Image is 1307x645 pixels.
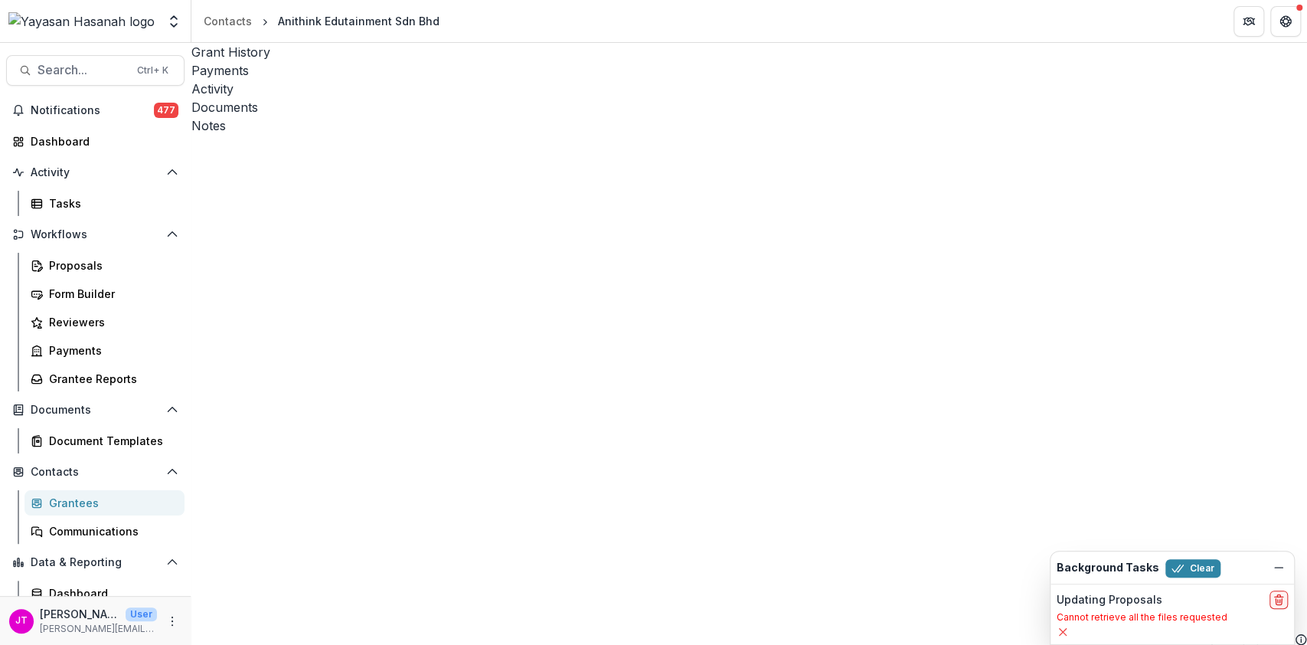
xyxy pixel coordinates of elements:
button: Open Documents [6,398,185,422]
a: Dashboard [25,581,185,606]
div: Form Builder [49,286,172,302]
p: [PERSON_NAME][EMAIL_ADDRESS][DOMAIN_NAME] [40,622,157,636]
a: Communications [25,519,185,544]
button: Open Data & Reporting [6,550,185,575]
button: Notifications477 [6,98,185,123]
div: Anithink Edutainment Sdn Bhd [278,13,439,29]
button: Get Help [1270,6,1301,37]
div: Communications [49,523,172,539]
span: Contacts [31,466,160,479]
a: Payments [191,61,1307,80]
button: delete [1269,591,1288,609]
button: Open entity switcher [163,6,185,37]
button: Clear [1165,559,1220,578]
a: Form Builder [25,281,185,306]
a: Payments [25,338,185,363]
button: Dismiss [1269,558,1288,577]
button: Partners [1233,6,1264,37]
div: Payments [49,342,172,359]
a: Grantee Reports [25,366,185,391]
span: Search... [38,63,128,77]
button: Open Activity [6,160,185,185]
a: Proposals [25,253,185,278]
div: Ctrl + K [134,62,172,79]
span: Workflows [31,228,160,241]
div: Tasks [49,195,172,211]
span: Notifications [31,104,154,117]
nav: breadcrumb [198,10,446,32]
a: Contacts [198,10,258,32]
div: Reviewers [49,314,172,330]
a: Notes [191,116,1307,135]
button: More [163,612,181,630]
a: Grant History [191,43,1307,61]
span: Documents [31,404,160,417]
a: Grantees [25,490,185,516]
button: Open Workflows [6,222,185,247]
p: User [126,607,157,621]
p: [PERSON_NAME] [40,606,119,622]
div: Josselyn Tan [15,616,28,626]
div: Dashboard [31,133,172,149]
p: Cannot retrieve all the files requested [1057,611,1288,624]
button: Open Contacts [6,460,185,484]
a: Reviewers [25,309,185,335]
span: Activity [31,166,160,179]
span: Data & Reporting [31,556,160,569]
span: 477 [154,103,178,118]
div: Document Templates [49,433,172,449]
a: Dashboard [6,129,185,154]
div: Dashboard [49,585,172,601]
button: Search... [6,55,185,86]
div: Contacts [204,13,252,29]
img: Yayasan Hasanah logo [8,12,155,31]
div: Grantee Reports [49,371,172,387]
div: Grantees [49,495,172,511]
a: Document Templates [25,428,185,453]
h2: Background Tasks [1057,562,1159,575]
a: Activity [191,80,1307,98]
a: Tasks [25,191,185,216]
a: Documents [191,98,1307,116]
div: Proposals [49,257,172,273]
h2: Updating Proposals [1057,594,1162,607]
